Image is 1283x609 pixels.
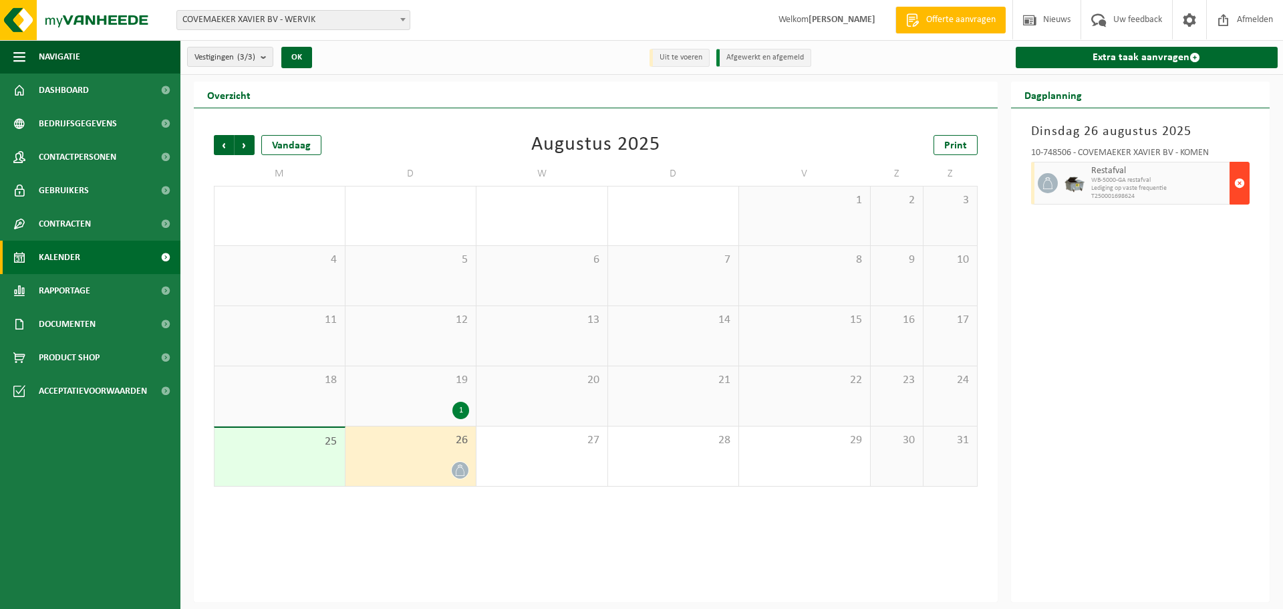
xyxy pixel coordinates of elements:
[261,135,321,155] div: Vandaag
[176,10,410,30] span: COVEMAEKER XAVIER BV - WERVIK
[877,253,917,267] span: 9
[746,253,863,267] span: 8
[221,313,338,328] span: 11
[352,253,470,267] span: 5
[1091,176,1227,185] span: WB-5000-GA restafval
[39,341,100,374] span: Product Shop
[923,13,999,27] span: Offerte aanvragen
[1031,122,1250,142] h3: Dinsdag 26 augustus 2025
[483,253,601,267] span: 6
[1031,148,1250,162] div: 10-748506 - COVEMAEKER XAVIER BV - KOMEN
[944,140,967,151] span: Print
[716,49,811,67] li: Afgewerkt en afgemeld
[923,162,977,186] td: Z
[1011,82,1095,108] h2: Dagplanning
[221,435,338,449] span: 25
[877,193,917,208] span: 2
[39,374,147,408] span: Acceptatievoorwaarden
[930,193,970,208] span: 3
[930,253,970,267] span: 10
[877,313,917,328] span: 16
[746,433,863,448] span: 29
[345,162,477,186] td: D
[930,373,970,388] span: 24
[650,49,710,67] li: Uit te voeren
[194,47,255,68] span: Vestigingen
[746,193,863,208] span: 1
[187,47,273,67] button: Vestigingen(3/3)
[531,135,660,155] div: Augustus 2025
[235,135,255,155] span: Volgende
[39,308,96,341] span: Documenten
[809,15,875,25] strong: [PERSON_NAME]
[739,162,871,186] td: V
[352,433,470,448] span: 26
[476,162,608,186] td: W
[39,174,89,207] span: Gebruikers
[934,135,978,155] a: Print
[1091,166,1227,176] span: Restafval
[352,373,470,388] span: 19
[214,135,234,155] span: Vorige
[214,162,345,186] td: M
[281,47,312,68] button: OK
[1091,185,1227,193] span: Lediging op vaste frequentie
[1064,173,1085,193] img: WB-5000-GAL-GY-01
[615,373,732,388] span: 21
[746,313,863,328] span: 15
[1016,47,1278,68] a: Extra taak aanvragen
[483,313,601,328] span: 13
[608,162,740,186] td: D
[352,313,470,328] span: 12
[877,433,917,448] span: 30
[483,433,601,448] span: 27
[871,162,924,186] td: Z
[221,373,338,388] span: 18
[615,433,732,448] span: 28
[177,11,410,29] span: COVEMAEKER XAVIER BV - WERVIK
[39,107,117,140] span: Bedrijfsgegevens
[615,253,732,267] span: 7
[39,241,80,274] span: Kalender
[452,402,469,419] div: 1
[615,313,732,328] span: 14
[1091,193,1227,201] span: T250001698624
[877,373,917,388] span: 23
[39,74,89,107] span: Dashboard
[194,82,264,108] h2: Overzicht
[930,433,970,448] span: 31
[746,373,863,388] span: 22
[39,140,116,174] span: Contactpersonen
[483,373,601,388] span: 20
[39,40,80,74] span: Navigatie
[895,7,1006,33] a: Offerte aanvragen
[237,53,255,62] count: (3/3)
[221,253,338,267] span: 4
[39,274,90,308] span: Rapportage
[930,313,970,328] span: 17
[39,207,91,241] span: Contracten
